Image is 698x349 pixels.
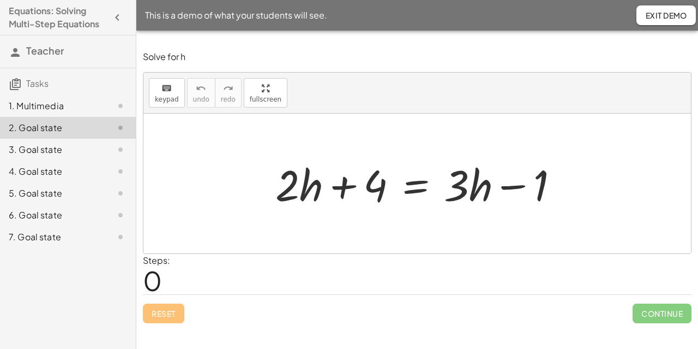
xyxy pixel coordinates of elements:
i: Task not started. [114,121,127,134]
span: This is a demo of what your students will see. [145,9,327,22]
span: Exit Demo [645,10,687,20]
span: fullscreen [250,96,281,103]
div: 4. Goal state [9,165,97,178]
i: Task not started. [114,230,127,244]
div: 7. Goal state [9,230,97,244]
div: 5. Goal state [9,187,97,200]
span: 0 [143,264,162,297]
div: 2. Goal state [9,121,97,134]
i: keyboard [161,82,172,95]
div: 6. Goal state [9,209,97,222]
i: undo [196,82,206,95]
span: undo [193,96,209,103]
span: redo [221,96,236,103]
label: Steps: [143,255,170,266]
button: keyboardkeypad [149,78,185,108]
span: keypad [155,96,179,103]
div: 1. Multimedia [9,99,97,113]
button: fullscreen [244,78,287,108]
i: redo [223,82,233,95]
i: Task not started. [114,209,127,222]
button: Exit Demo [636,5,696,25]
p: Solve for h [143,51,691,63]
i: Task not started. [114,99,127,113]
i: Task not started. [114,165,127,178]
i: Task not started. [114,187,127,200]
button: undoundo [187,78,215,108]
span: Tasks [26,78,49,89]
i: Task not started. [114,143,127,156]
h4: Equations: Solving Multi-Step Equations [9,4,107,31]
span: Teacher [26,44,64,57]
div: 3. Goal state [9,143,97,156]
button: redoredo [215,78,242,108]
